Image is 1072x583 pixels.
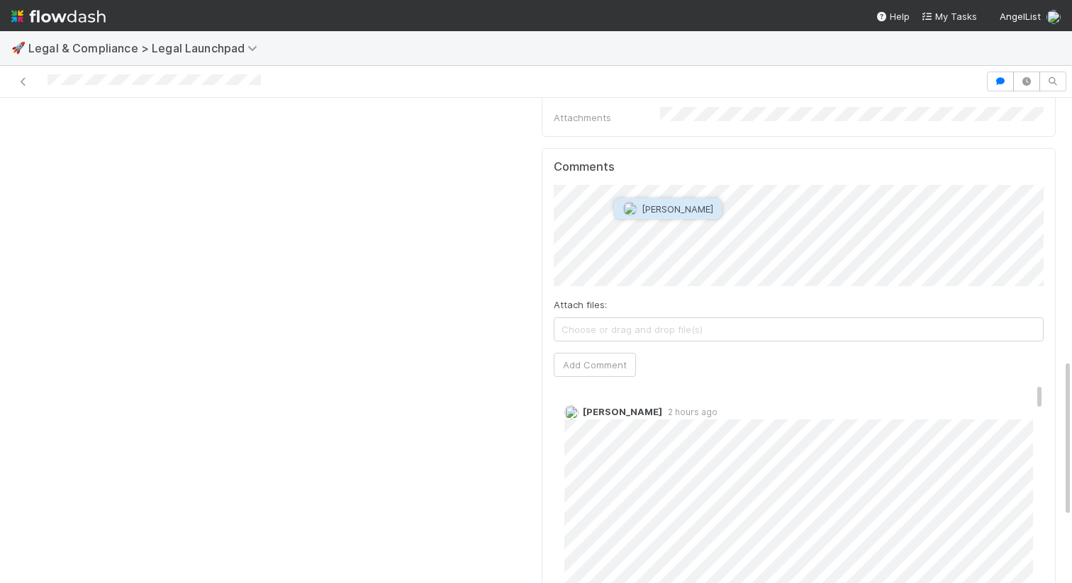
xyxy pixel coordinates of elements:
[876,9,910,23] div: Help
[1000,11,1041,22] span: AngelList
[623,202,637,216] img: avatar_0b1dbcb8-f701-47e0-85bc-d79ccc0efe6c.png
[615,199,722,219] button: [PERSON_NAME]
[642,203,713,215] span: [PERSON_NAME]
[583,406,662,417] span: [PERSON_NAME]
[28,41,264,55] span: Legal & Compliance > Legal Launchpad
[554,318,1043,341] span: Choose or drag and drop file(s)
[554,298,607,312] label: Attach files:
[564,405,579,419] img: avatar_0b1dbcb8-f701-47e0-85bc-d79ccc0efe6c.png
[921,9,977,23] a: My Tasks
[921,11,977,22] span: My Tasks
[1046,10,1061,24] img: avatar_c584de82-e924-47af-9431-5c284c40472a.png
[554,353,636,377] button: Add Comment
[11,4,106,28] img: logo-inverted-e16ddd16eac7371096b0.svg
[662,407,718,417] span: 2 hours ago
[554,160,1044,174] h5: Comments
[554,111,660,125] div: Attachments
[11,42,26,54] span: 🚀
